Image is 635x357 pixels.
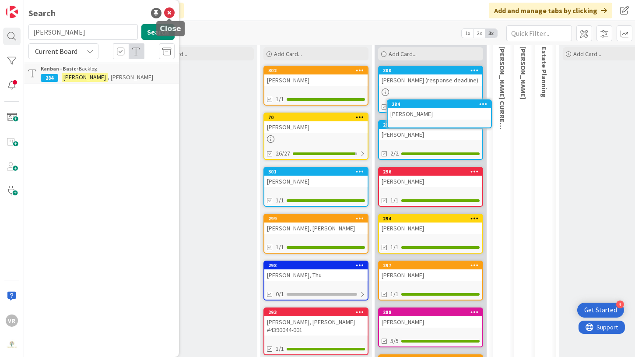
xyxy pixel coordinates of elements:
div: 284 [41,74,58,82]
span: KRISTI PROBATE [519,46,528,99]
span: 1/1 [276,344,284,353]
a: 302[PERSON_NAME]1/1 [263,66,368,106]
h5: Close [160,25,181,33]
span: 1/1 [390,196,399,205]
div: 294[PERSON_NAME] [379,215,482,234]
div: Search [28,7,56,20]
span: 0/1 [390,102,399,111]
div: 298 [264,262,368,269]
span: , [PERSON_NAME] [108,73,153,81]
div: 300[PERSON_NAME] (response deadline) [379,67,482,86]
a: 281[PERSON_NAME]2/2 [378,120,483,160]
div: 294 [383,216,482,222]
div: 302 [264,67,368,74]
span: Support [18,1,40,12]
div: 281 [383,122,482,128]
div: 301 [264,168,368,176]
div: 70[PERSON_NAME] [264,113,368,133]
span: 2/2 [390,149,399,158]
div: 301[PERSON_NAME] [264,168,368,187]
span: 2x [474,29,485,38]
div: 288[PERSON_NAME] [379,308,482,328]
div: 288 [383,309,482,315]
div: Backlog [41,65,175,73]
img: Visit kanbanzone.com [6,6,18,18]
div: 298 [268,262,368,269]
div: 302[PERSON_NAME] [264,67,368,86]
div: 297 [379,262,482,269]
span: Current Board [35,47,77,56]
a: 297[PERSON_NAME]1/1 [378,261,483,300]
div: 288 [379,308,482,316]
div: 298[PERSON_NAME], Thu [264,262,368,281]
mark: [PERSON_NAME] [62,73,108,82]
div: Add and manage tabs by clicking [489,3,612,18]
div: 293 [264,308,368,316]
div: 293 [268,309,368,315]
a: Kanban - Basic ›Backlog284[PERSON_NAME], [PERSON_NAME] [24,63,179,84]
a: 299[PERSON_NAME], [PERSON_NAME]1/1 [263,214,368,254]
div: 70 [264,113,368,121]
span: 5/5 [390,336,399,346]
div: 300 [379,67,482,74]
div: [PERSON_NAME] [379,129,482,140]
div: 293[PERSON_NAME], [PERSON_NAME] #4390044-001 [264,308,368,336]
div: 281[PERSON_NAME] [379,121,482,140]
div: 296[PERSON_NAME] [379,168,482,187]
div: 294 [379,215,482,223]
div: [PERSON_NAME], [PERSON_NAME] [264,223,368,234]
span: 3x [485,29,497,38]
span: 26/27 [276,149,290,158]
input: Search for title... [28,24,138,40]
a: 288[PERSON_NAME]5/5 [378,308,483,347]
div: 299 [268,216,368,222]
div: 299[PERSON_NAME], [PERSON_NAME] [264,215,368,234]
input: Quick Filter... [506,25,572,41]
div: [PERSON_NAME] [379,269,482,281]
div: 297[PERSON_NAME] [379,262,482,281]
span: 1/1 [276,196,284,205]
div: Open Get Started checklist, remaining modules: 4 [577,303,624,318]
div: 296 [379,168,482,176]
div: 297 [383,262,482,269]
a: 300[PERSON_NAME] (response deadline)0/1 [378,66,483,113]
div: VR [6,315,18,327]
div: [PERSON_NAME], Thu [264,269,368,281]
div: [PERSON_NAME] [264,176,368,187]
div: 301 [268,169,368,175]
div: [PERSON_NAME], [PERSON_NAME] #4390044-001 [264,316,368,336]
div: [PERSON_NAME] [379,223,482,234]
div: 4 [616,300,624,308]
div: [PERSON_NAME] (response deadline) [379,74,482,86]
div: 300 [383,67,482,74]
span: Add Card... [573,50,601,58]
span: 1/1 [276,243,284,252]
a: 70[PERSON_NAME]26/27 [263,113,368,160]
a: 296[PERSON_NAME]1/1 [378,167,483,207]
a: 301[PERSON_NAME]1/1 [263,167,368,207]
img: avatar [6,339,18,351]
span: 1/1 [276,95,284,104]
span: 1x [462,29,474,38]
span: KRISTI CURRENT CLIENTS [498,46,507,160]
span: 1/1 [390,290,399,299]
button: Search [141,24,175,40]
div: [PERSON_NAME] [379,316,482,328]
div: 281 [379,121,482,129]
b: Kanban - Basic › [41,65,79,72]
div: Get Started [584,306,617,315]
div: 70 [268,114,368,120]
div: 299 [264,215,368,223]
a: 293[PERSON_NAME], [PERSON_NAME] #4390044-0011/1 [263,308,368,355]
div: [PERSON_NAME] [264,121,368,133]
div: 302 [268,67,368,74]
div: 296 [383,169,482,175]
span: 0/1 [276,290,284,299]
span: 1/1 [390,243,399,252]
span: Add Card... [389,50,417,58]
span: Estate Planning [540,46,549,98]
div: [PERSON_NAME] [264,74,368,86]
span: Add Card... [274,50,302,58]
a: 298[PERSON_NAME], Thu0/1 [263,261,368,300]
a: 294[PERSON_NAME]1/1 [378,214,483,254]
